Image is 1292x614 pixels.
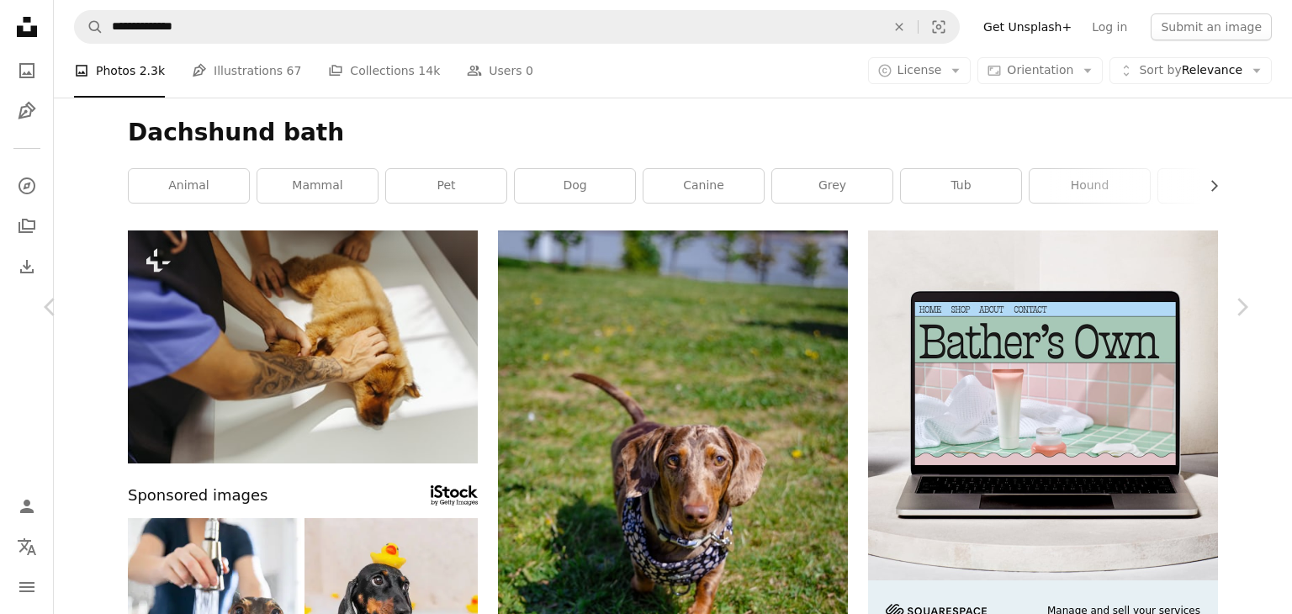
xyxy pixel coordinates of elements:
[526,61,533,80] span: 0
[898,63,942,77] span: License
[1199,169,1218,203] button: scroll list to the right
[881,11,918,43] button: Clear
[1191,226,1292,388] a: Next
[977,57,1103,84] button: Orientation
[10,570,44,604] button: Menu
[10,54,44,87] a: Photos
[919,11,959,43] button: Visual search
[328,44,440,98] a: Collections 14k
[1030,169,1150,203] a: hound
[868,57,972,84] button: License
[10,169,44,203] a: Explore
[643,169,764,203] a: canine
[467,44,533,98] a: Users 0
[10,94,44,128] a: Illustrations
[128,118,1218,148] h1: Dachshund bath
[10,209,44,243] a: Collections
[901,169,1021,203] a: tub
[386,169,506,203] a: pet
[973,13,1082,40] a: Get Unsplash+
[1151,13,1272,40] button: Submit an image
[868,230,1218,580] img: file-1707883121023-8e3502977149image
[772,169,892,203] a: grey
[75,11,103,43] button: Search Unsplash
[1139,62,1242,79] span: Relevance
[498,484,848,500] a: a brown dog wearing a bandana walking across a field
[1082,13,1137,40] a: Log in
[257,169,378,203] a: mammal
[74,10,960,44] form: Find visuals sitewide
[192,44,301,98] a: Illustrations 67
[1139,63,1181,77] span: Sort by
[515,169,635,203] a: dog
[128,484,267,508] span: Sponsored images
[10,490,44,523] a: Log in / Sign up
[1158,169,1279,203] a: bath
[128,339,478,354] a: a person is petting a dog on the floor
[287,61,302,80] span: 67
[128,230,478,463] img: a person is petting a dog on the floor
[10,530,44,564] button: Language
[1109,57,1272,84] button: Sort byRelevance
[129,169,249,203] a: animal
[418,61,440,80] span: 14k
[1007,63,1073,77] span: Orientation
